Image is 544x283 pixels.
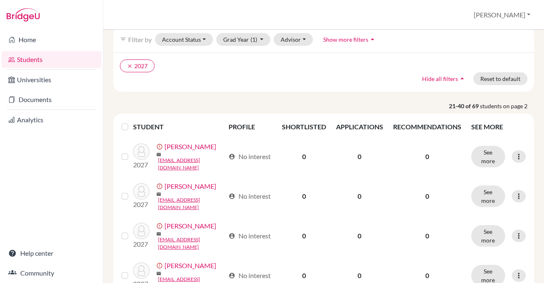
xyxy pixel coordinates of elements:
button: Grad Year(1) [216,33,271,46]
th: APPLICATIONS [331,117,388,137]
a: [PERSON_NAME] [165,221,216,231]
span: account_circle [229,233,235,239]
i: arrow_drop_up [458,74,466,83]
span: account_circle [229,153,235,160]
button: See more [471,185,505,207]
div: No interest [229,152,271,162]
a: Home [2,31,101,48]
span: mail [156,231,161,236]
span: mail [156,271,161,276]
a: [EMAIL_ADDRESS][DOMAIN_NAME] [158,236,225,251]
button: clear2027 [120,59,155,72]
td: 0 [331,216,388,256]
p: 0 [393,271,461,281]
td: 0 [277,216,331,256]
p: 2027 [133,200,150,209]
button: See more [471,225,505,247]
p: 0 [393,231,461,241]
a: Help center [2,245,101,262]
img: Gollop, Hana [133,143,150,160]
td: 0 [331,137,388,176]
button: See more [471,146,505,167]
th: STUDENT [133,117,224,137]
button: Reset to default [473,72,527,85]
span: error_outline [156,262,165,269]
span: students on page 2 [480,102,534,110]
th: PROFILE [224,117,277,137]
span: error_outline [156,143,165,150]
div: No interest [229,191,271,201]
span: account_circle [229,193,235,200]
th: SEE MORE [466,117,531,137]
span: (1) [251,36,257,43]
p: 2027 [133,160,150,170]
img: Bridge-U [7,8,40,21]
a: Community [2,265,101,281]
a: Students [2,51,101,68]
span: Show more filters [323,36,368,43]
a: [EMAIL_ADDRESS][DOMAIN_NAME] [158,196,225,211]
a: Analytics [2,112,101,128]
img: Heijboer, Daniel [133,262,150,279]
button: Hide all filtersarrow_drop_up [415,72,473,85]
td: 0 [277,137,331,176]
p: 0 [393,152,461,162]
span: mail [156,192,161,197]
th: SHORTLISTED [277,117,331,137]
a: [EMAIL_ADDRESS][DOMAIN_NAME] [158,157,225,171]
td: 0 [277,176,331,216]
i: arrow_drop_up [368,35,377,43]
button: [PERSON_NAME] [470,7,534,23]
span: Hide all filters [422,75,458,82]
a: Universities [2,71,101,88]
p: 2027 [133,239,150,249]
i: filter_list [120,36,126,43]
strong: 21-40 of 69 [449,102,480,110]
div: No interest [229,271,271,281]
span: error_outline [156,183,165,190]
img: Green, Kieran [133,183,150,200]
div: No interest [229,231,271,241]
span: Filter by [128,36,152,43]
span: mail [156,152,161,157]
button: Advisor [274,33,313,46]
th: RECOMMENDATIONS [388,117,466,137]
img: Green, Thomas [133,223,150,239]
button: Show more filtersarrow_drop_up [316,33,384,46]
span: account_circle [229,272,235,279]
i: clear [127,63,133,69]
td: 0 [331,176,388,216]
a: [PERSON_NAME] [165,181,216,191]
a: [PERSON_NAME] [165,261,216,271]
a: Documents [2,91,101,108]
button: Account Status [155,33,213,46]
a: [PERSON_NAME] [165,142,216,152]
p: 0 [393,191,461,201]
span: error_outline [156,223,165,229]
